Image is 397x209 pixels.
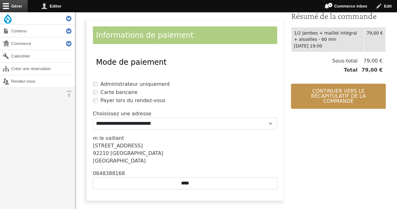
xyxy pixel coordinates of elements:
h3: Résumé de la commande [291,11,386,21]
span: 92210 [93,150,109,156]
span: [GEOGRAPHIC_DATA] [110,150,163,156]
div: 1/2 Jambes + maillot intégral + aisselles - 60 min [294,30,361,43]
time: [DATE] 19:00 [294,43,322,48]
label: Carte bancaire [100,89,137,96]
span: m [93,135,98,141]
span: 1 [328,3,333,8]
label: Choisissez une adresse [93,110,151,118]
button: Orientation horizontale [63,88,75,100]
span: Total [344,66,357,74]
span: le vaillant [99,135,124,141]
label: Payer lors du rendez-vous [100,97,165,104]
span: 79,00 € [357,66,383,74]
span: [STREET_ADDRESS] [93,143,143,149]
span: [GEOGRAPHIC_DATA] [93,158,146,164]
label: Administrateur uniquement [100,80,170,88]
div: 0648388168 [93,170,277,177]
span: Sous-total [332,57,357,65]
td: 79,00 € [364,27,385,52]
span: Informations de paiement [96,31,194,40]
span: 79,00 € [357,57,383,65]
span: Mode de paiement [96,58,167,67]
button: Continuer vers le récapitulatif de la commande [291,84,386,109]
